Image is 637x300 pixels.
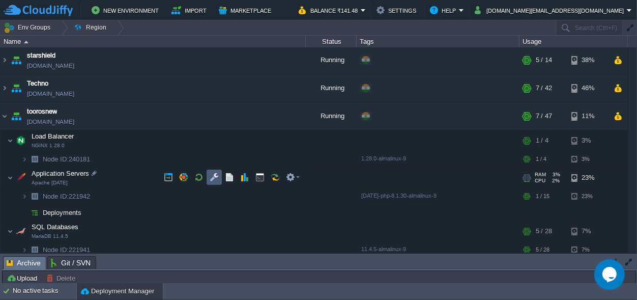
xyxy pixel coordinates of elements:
[219,4,274,16] button: Marketplace
[1,102,9,130] img: AMDAwAAAACH5BAEAAAAALAAAAAABAAEAAAICRAEAOw==
[14,168,28,188] img: AMDAwAAAACH5BAEAAAAALAAAAAABAAEAAAICRAEAOw==
[571,130,604,151] div: 3%
[14,130,28,151] img: AMDAwAAAACH5BAEAAAAALAAAAAABAAEAAAICRAEAOw==
[42,192,92,201] span: 221942
[377,4,419,16] button: Settings
[31,170,91,177] a: Application ServersApache [DATE]
[21,188,27,204] img: AMDAwAAAACH5BAEAAAAALAAAAAABAAEAAAICRAEAOw==
[13,283,76,299] div: No active tasks
[535,178,545,184] span: CPU
[7,130,13,151] img: AMDAwAAAACH5BAEAAAAALAAAAAABAAEAAAICRAEAOw==
[571,102,604,130] div: 11%
[43,246,69,254] span: Node ID:
[536,221,552,241] div: 5 / 28
[32,233,68,239] span: MariaDB 11.4.5
[24,41,28,43] img: AMDAwAAAACH5BAEAAAAALAAAAAABAAEAAAICRAEAOw==
[42,246,92,254] a: Node ID:221941
[42,246,92,254] span: 221941
[27,106,57,117] a: toorosnew
[550,172,560,178] span: 3%
[361,155,406,161] span: 1.28.0-almalinux-9
[74,20,110,35] button: Region
[361,246,406,252] span: 11.4.5-almalinux-9
[571,221,604,241] div: 7%
[520,36,627,47] div: Usage
[306,102,357,130] div: Running
[536,242,549,258] div: 5 / 28
[46,274,78,283] button: Delete
[571,242,604,258] div: 7%
[31,223,80,231] a: SQL DatabasesMariaDB 11.4.5
[306,36,356,47] div: Status
[81,286,154,296] button: Deployment Manager
[27,89,74,99] a: [DOMAIN_NAME]
[9,74,23,102] img: AMDAwAAAACH5BAEAAAAALAAAAAABAAEAAAICRAEAOw==
[357,36,519,47] div: Tags
[475,4,627,16] button: [DOMAIN_NAME][EMAIL_ADDRESS][DOMAIN_NAME]
[1,46,9,74] img: AMDAwAAAACH5BAEAAAAALAAAAAABAAEAAAICRAEAOw==
[4,4,73,17] img: CloudJiffy
[594,259,627,290] iframe: chat widget
[536,46,552,74] div: 5 / 14
[171,4,210,16] button: Import
[571,168,604,188] div: 23%
[32,180,68,186] span: Apache [DATE]
[21,205,27,221] img: AMDAwAAAACH5BAEAAAAALAAAAAABAAEAAAICRAEAOw==
[571,74,604,102] div: 46%
[9,102,23,130] img: AMDAwAAAACH5BAEAAAAALAAAAAABAAEAAAICRAEAOw==
[306,74,357,102] div: Running
[571,46,604,74] div: 38%
[7,221,13,241] img: AMDAwAAAACH5BAEAAAAALAAAAAABAAEAAAICRAEAOw==
[42,192,92,201] a: Node ID:221942
[27,205,42,221] img: AMDAwAAAACH5BAEAAAAALAAAAAABAAEAAAICRAEAOw==
[27,78,48,89] a: Techno
[21,151,27,167] img: AMDAwAAAACH5BAEAAAAALAAAAAABAAEAAAICRAEAOw==
[536,102,552,130] div: 7 / 47
[571,151,604,167] div: 3%
[27,117,74,127] a: [DOMAIN_NAME]
[27,188,42,204] img: AMDAwAAAACH5BAEAAAAALAAAAAABAAEAAAICRAEAOw==
[31,169,91,178] span: Application Servers
[42,155,92,163] a: Node ID:240181
[7,274,40,283] button: Upload
[27,61,74,71] a: [DOMAIN_NAME]
[536,151,546,167] div: 1 / 4
[535,172,546,178] span: RAM
[7,257,41,269] span: Archive
[43,155,69,163] span: Node ID:
[32,143,65,149] span: NGINX 1.28.0
[549,178,560,184] span: 2%
[306,46,357,74] div: Running
[536,130,548,151] div: 1 / 4
[14,221,28,241] img: AMDAwAAAACH5BAEAAAAALAAAAAABAAEAAAICRAEAOw==
[536,188,549,204] div: 1 / 15
[27,50,55,61] a: starshield
[31,132,75,141] span: Load Balancer
[4,20,54,35] button: Env Groups
[571,188,604,204] div: 23%
[27,151,42,167] img: AMDAwAAAACH5BAEAAAAALAAAAAABAAEAAAICRAEAOw==
[42,208,83,217] a: Deployments
[31,132,75,140] a: Load BalancerNGINX 1.28.0
[1,36,305,47] div: Name
[430,4,459,16] button: Help
[9,46,23,74] img: AMDAwAAAACH5BAEAAAAALAAAAAABAAEAAAICRAEAOw==
[21,242,27,258] img: AMDAwAAAACH5BAEAAAAALAAAAAABAAEAAAICRAEAOw==
[299,4,361,16] button: Balance ₹141.48
[361,193,437,199] span: [DATE]-php-8.1.30-almalinux-9
[51,257,91,269] span: Git / SVN
[536,74,552,102] div: 7 / 42
[27,242,42,258] img: AMDAwAAAACH5BAEAAAAALAAAAAABAAEAAAICRAEAOw==
[92,4,162,16] button: New Environment
[1,74,9,102] img: AMDAwAAAACH5BAEAAAAALAAAAAABAAEAAAICRAEAOw==
[43,193,69,200] span: Node ID:
[31,223,80,231] span: SQL Databases
[7,168,13,188] img: AMDAwAAAACH5BAEAAAAALAAAAAABAAEAAAICRAEAOw==
[42,155,92,163] span: 240181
